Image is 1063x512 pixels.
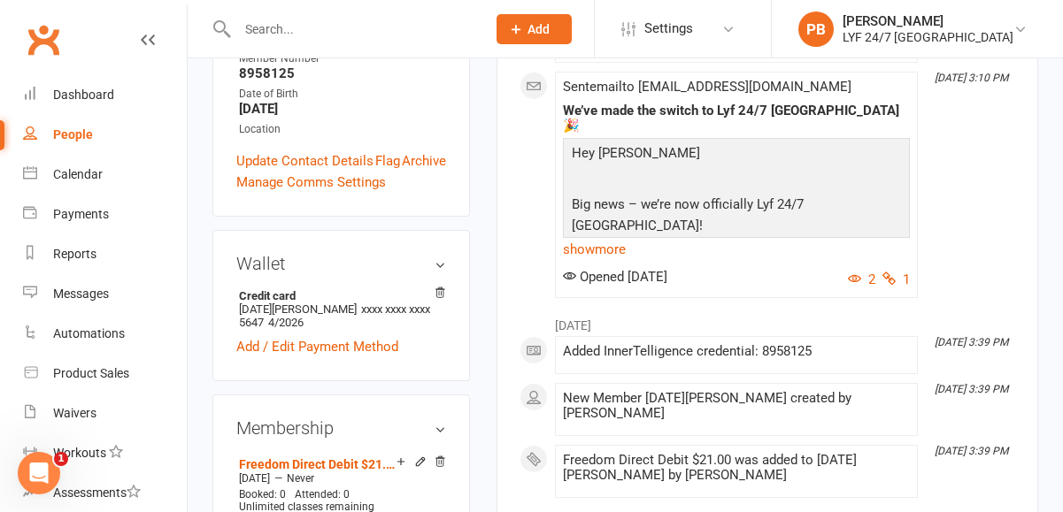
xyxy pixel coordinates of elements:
div: New Member [DATE][PERSON_NAME] created by [PERSON_NAME] [563,391,910,421]
span: Settings [644,9,693,49]
span: Sent email to [EMAIL_ADDRESS][DOMAIN_NAME] [563,79,851,95]
strong: [DATE] [239,101,446,117]
span: Attended: 0 [295,488,350,501]
div: People [53,127,93,141]
strong: Credit card [239,289,437,302]
span: Add [528,22,550,36]
i: [DATE] 3:39 PM [935,336,1008,348]
i: [DATE] 3:39 PM [935,383,1008,395]
a: Waivers [23,394,187,433]
span: Booked: 0 [239,488,286,501]
i: [DATE] 3:10 PM [935,72,1008,84]
div: Date of Birth [239,86,446,103]
div: LYF 24/7 [GEOGRAPHIC_DATA] [843,29,1013,45]
span: Never [287,472,314,485]
li: [DATE][PERSON_NAME] [236,287,446,332]
a: Automations [23,314,187,354]
div: Freedom Direct Debit $21.00 was added to [DATE][PERSON_NAME] by [PERSON_NAME] [563,453,910,483]
a: Product Sales [23,354,187,394]
a: Clubworx [21,18,65,62]
h3: Wallet [236,254,446,273]
a: Calendar [23,155,187,195]
div: Reports [53,247,96,261]
div: Calendar [53,167,103,181]
div: Dashboard [53,88,114,102]
p: Big news – we’re now officially Lyf 24/7 [GEOGRAPHIC_DATA]! [567,194,905,241]
a: People [23,115,187,155]
p: Hey [PERSON_NAME] [567,142,905,168]
div: Product Sales [53,366,129,380]
div: Waivers [53,406,96,420]
div: Messages [53,287,109,301]
a: Workouts [23,433,187,473]
a: Add / Edit Payment Method [236,336,398,357]
a: Dashboard [23,75,187,115]
span: Opened [DATE] [563,269,667,285]
a: Manage Comms Settings [236,172,386,193]
div: PB [798,11,834,47]
div: Added InnerTelligence credential: 8958125 [563,344,910,359]
a: Payments [23,195,187,234]
div: We’ve made the switch to Lyf 24/7 [GEOGRAPHIC_DATA] 🎉 [563,103,910,134]
input: Search... [232,17,474,42]
span: [DATE] [239,472,270,485]
span: xxxx xxxx xxxx 5647 [239,302,430,329]
div: Workouts [53,446,106,460]
div: — [235,471,446,485]
a: show more [563,237,910,262]
div: Automations [53,326,125,340]
button: 2 [848,269,875,290]
h3: Membership [236,418,446,438]
button: 1 [882,269,910,290]
strong: 8958125 [239,65,446,81]
span: 4/2026 [268,316,304,329]
div: Assessments [53,485,141,500]
iframe: Intercom live chat [18,452,60,494]
div: Payments [53,207,109,221]
div: [PERSON_NAME] [843,13,1013,29]
a: Reports [23,234,187,274]
i: [DATE] 3:39 PM [935,445,1008,457]
a: Update Contact Details [236,150,374,172]
button: Add [497,14,572,44]
li: [DATE] [520,307,1015,335]
span: 1 [54,452,68,466]
a: Archive [402,150,446,172]
div: Location [239,121,446,138]
div: Member Number [239,50,446,67]
a: Flag [375,150,400,172]
a: Messages [23,274,187,314]
a: Freedom Direct Debit $21.00 [239,457,397,471]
